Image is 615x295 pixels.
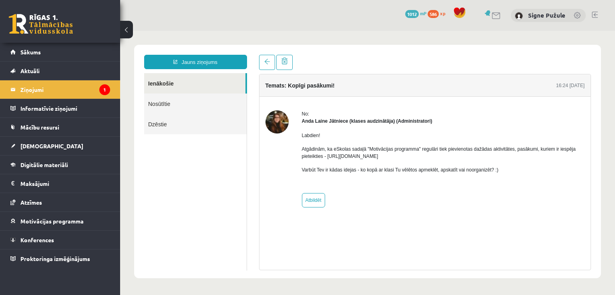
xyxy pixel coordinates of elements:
[405,10,426,16] a: 1012 mP
[10,137,110,155] a: [DEMOGRAPHIC_DATA]
[182,88,312,93] strong: Anda Laine Jātniece (klases audzinātāja) (Administratori)
[10,118,110,136] a: Mācību resursi
[182,136,465,143] p: Varbūt Tev ir kādas idejas - ko kopā ar klasi Tu vēlētos apmeklēt, apskatīt vai noorganizēt? :)
[428,10,439,18] span: 586
[20,124,59,131] span: Mācību resursi
[405,10,419,18] span: 1012
[182,162,205,177] a: Atbildēt
[436,51,464,58] div: 16:24 [DATE]
[182,80,465,87] div: No:
[9,14,73,34] a: Rīgas 1. Tālmācības vidusskola
[440,10,445,16] span: xp
[20,161,68,168] span: Digitālie materiāli
[20,142,83,149] span: [DEMOGRAPHIC_DATA]
[24,42,125,63] a: Ienākošie
[10,249,110,268] a: Proktoringa izmēģinājums
[515,12,523,20] img: Signe Pužule
[20,48,41,56] span: Sākums
[20,67,40,74] span: Aktuāli
[10,80,110,99] a: Ziņojumi1
[20,99,110,118] legend: Informatīvie ziņojumi
[10,231,110,249] a: Konferences
[24,83,127,104] a: Dzēstie
[182,101,465,108] p: Labdien!
[20,80,110,99] legend: Ziņojumi
[20,199,42,206] span: Atzīmes
[145,52,215,58] h4: Temats: Kopīgi pasākumi!
[428,10,449,16] a: 586 xp
[10,43,110,61] a: Sākums
[10,99,110,118] a: Informatīvie ziņojumi
[20,255,90,262] span: Proktoringa izmēģinājums
[99,84,110,95] i: 1
[20,236,54,243] span: Konferences
[20,174,110,193] legend: Maksājumi
[182,115,465,129] p: Atgādinām, ka eSkolas sadaļā "Motivācijas programma" regulāri tiek pievienotas dažādas aktivitāte...
[528,11,565,19] a: Signe Pužule
[10,174,110,193] a: Maksājumi
[20,217,84,225] span: Motivācijas programma
[420,10,426,16] span: mP
[10,62,110,80] a: Aktuāli
[24,63,127,83] a: Nosūtītie
[10,212,110,230] a: Motivācijas programma
[24,24,127,38] a: Jauns ziņojums
[145,80,169,103] img: Anda Laine Jātniece (klases audzinātāja)
[10,193,110,211] a: Atzīmes
[10,155,110,174] a: Digitālie materiāli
